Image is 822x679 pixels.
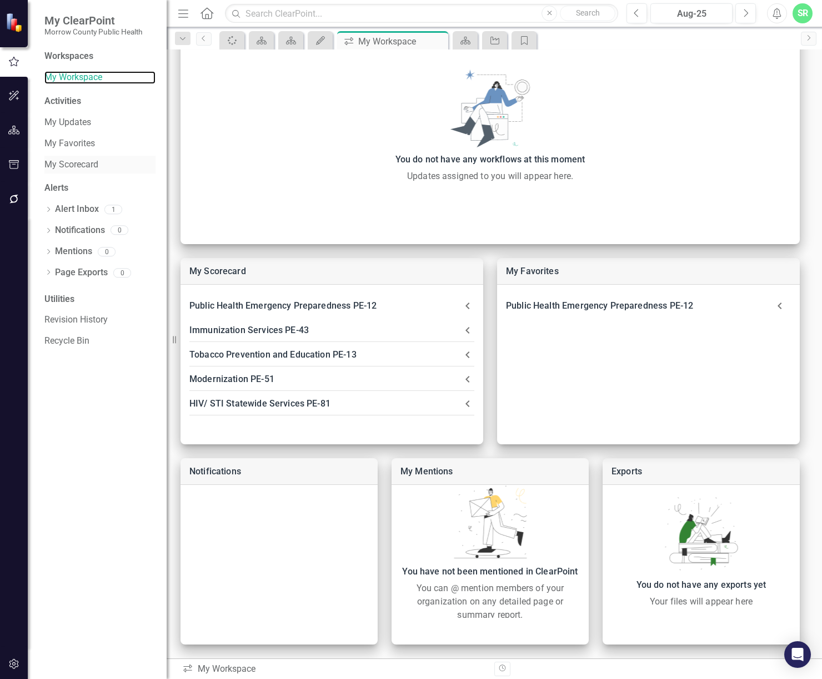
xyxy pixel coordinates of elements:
div: You can @ mention members of your organization on any detailed page or summary report. [397,582,583,622]
div: Activities [44,95,156,108]
a: My Scorecard [189,266,246,276]
a: My Favorites [44,137,156,150]
a: Page Exports [55,266,108,279]
a: Recycle Bin [44,335,156,348]
div: HIV/ STI Statewide Services PE-81 [181,391,483,416]
div: Your files will appear here [608,595,794,608]
a: My Mentions [400,466,453,477]
div: HIV/ STI Statewide Services PE-81 [189,396,461,412]
a: My Scorecard [44,158,156,171]
div: Modernization PE-51 [189,371,461,387]
small: Morrow County Public Health [44,27,142,36]
div: Workspaces [44,50,93,63]
div: My Workspace [182,663,486,676]
div: Utilities [44,293,156,306]
div: My Workspace [358,34,445,48]
div: Immunization Services PE-43 [189,323,461,338]
a: My Updates [44,116,156,129]
button: SR [793,3,813,23]
span: Search [576,8,600,17]
a: My Workspace [44,71,156,84]
div: 0 [113,268,131,277]
div: Immunization Services PE-43 [181,318,483,343]
button: Aug-25 [650,3,733,23]
div: Open Intercom Messenger [784,641,811,668]
div: Tobacco Prevention and Education PE-13 [181,343,483,367]
a: Notifications [189,466,241,477]
div: 1 [104,205,122,214]
div: 0 [111,226,128,235]
div: Aug-25 [654,7,729,21]
div: Tobacco Prevention and Education PE-13 [189,347,461,363]
div: Public Health Emergency Preparedness PE-12 [181,294,483,318]
img: ClearPoint Strategy [6,13,25,32]
div: You do not have any exports yet [608,577,794,593]
span: My ClearPoint [44,14,142,27]
div: Alerts [44,182,156,195]
div: 0 [98,247,116,256]
a: Mentions [55,245,92,258]
a: Exports [612,466,642,477]
div: Public Health Emergency Preparedness PE-12 [189,298,461,314]
div: Public Health Emergency Preparedness PE-12 [497,294,800,318]
div: Updates assigned to you will appear here. [186,170,794,183]
a: Alert Inbox [55,203,99,216]
a: Notifications [55,224,105,237]
div: Public Health Emergency Preparedness PE-12 [506,298,769,314]
div: You do not have any workflows at this moment [186,152,794,167]
button: Search [560,6,615,21]
div: You have not been mentioned in ClearPoint [397,564,583,579]
div: Modernization PE-51 [181,367,483,391]
input: Search ClearPoint... [225,4,618,23]
a: Revision History [44,314,156,326]
a: My Favorites [506,266,559,276]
